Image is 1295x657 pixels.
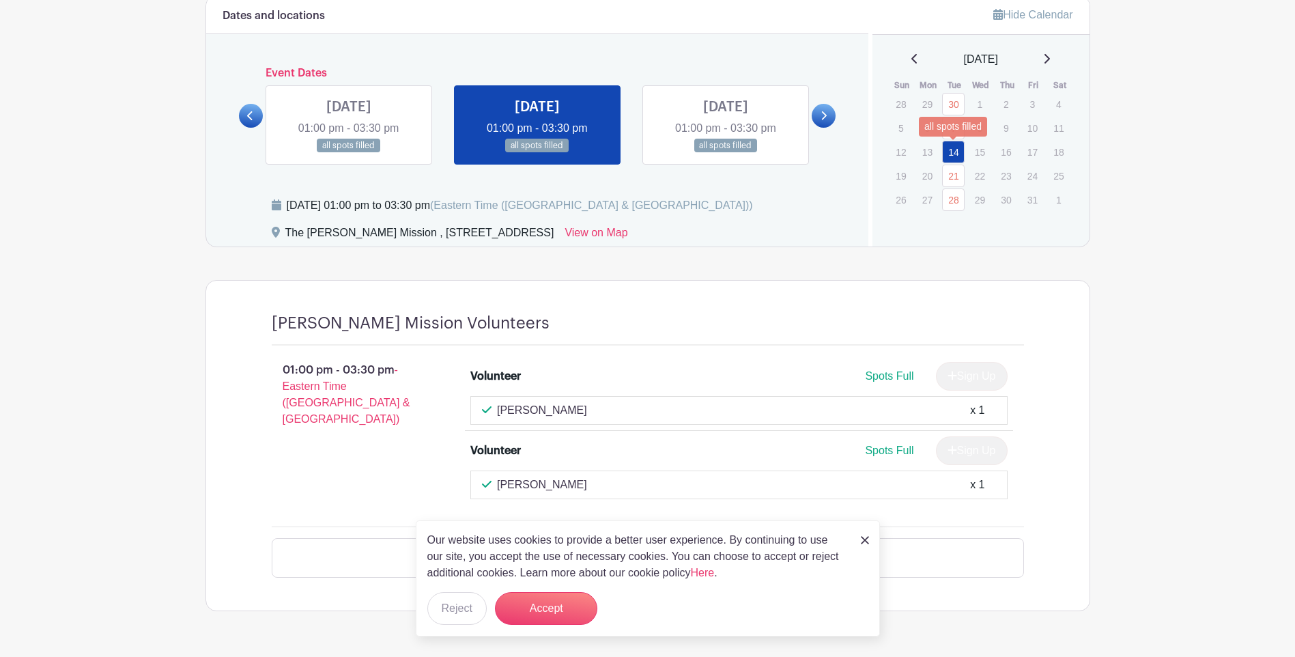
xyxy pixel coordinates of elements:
[890,189,912,210] p: 26
[285,225,554,247] div: The [PERSON_NAME] Mission , [STREET_ADDRESS]
[889,79,915,92] th: Sun
[1047,165,1070,186] p: 25
[1021,94,1044,115] p: 3
[995,165,1017,186] p: 23
[890,94,912,115] p: 28
[272,538,1024,578] div: Loading...
[942,93,965,115] a: 30
[916,141,939,163] p: 13
[1021,79,1047,92] th: Fri
[691,567,715,578] a: Here
[916,94,939,115] p: 29
[969,94,991,115] p: 1
[1021,117,1044,139] p: 10
[865,370,913,382] span: Spots Full
[1021,165,1044,186] p: 24
[1021,189,1044,210] p: 31
[865,445,913,456] span: Spots Full
[995,141,1017,163] p: 16
[942,165,965,187] a: 21
[427,532,846,581] p: Our website uses cookies to provide a better user experience. By continuing to use our site, you ...
[890,165,912,186] p: 19
[942,141,965,163] a: 14
[861,536,869,544] img: close_button-5f87c8562297e5c2d7936805f587ecaba9071eb48480494691a3f1689db116b3.svg
[890,117,912,139] p: 5
[565,225,627,247] a: View on Map
[942,188,965,211] a: 28
[497,402,587,419] p: [PERSON_NAME]
[969,141,991,163] p: 15
[916,189,939,210] p: 27
[430,199,753,211] span: (Eastern Time ([GEOGRAPHIC_DATA] & [GEOGRAPHIC_DATA]))
[969,189,991,210] p: 29
[890,141,912,163] p: 12
[995,94,1017,115] p: 2
[263,67,812,80] h6: Event Dates
[1047,117,1070,139] p: 11
[287,197,753,214] div: [DATE] 01:00 pm to 03:30 pm
[968,79,995,92] th: Wed
[941,79,968,92] th: Tue
[283,364,410,425] span: - Eastern Time ([GEOGRAPHIC_DATA] & [GEOGRAPHIC_DATA])
[919,117,987,137] div: all spots filled
[1021,141,1044,163] p: 17
[495,592,597,625] button: Accept
[916,165,939,186] p: 20
[993,9,1072,20] a: Hide Calendar
[250,357,449,433] p: 01:00 pm - 03:30 pm
[470,443,521,459] div: Volunteer
[964,51,998,68] span: [DATE]
[1047,79,1073,92] th: Sat
[969,165,991,186] p: 22
[1047,189,1070,210] p: 1
[1047,141,1070,163] p: 18
[970,477,984,493] div: x 1
[223,10,325,23] h6: Dates and locations
[470,368,521,385] div: Volunteer
[1047,94,1070,115] p: 4
[995,189,1017,210] p: 30
[970,402,984,419] div: x 1
[427,592,487,625] button: Reject
[272,313,550,333] h4: [PERSON_NAME] Mission Volunteers
[995,117,1017,139] p: 9
[915,79,942,92] th: Mon
[916,117,939,139] p: 6
[497,477,587,493] p: [PERSON_NAME]
[994,79,1021,92] th: Thu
